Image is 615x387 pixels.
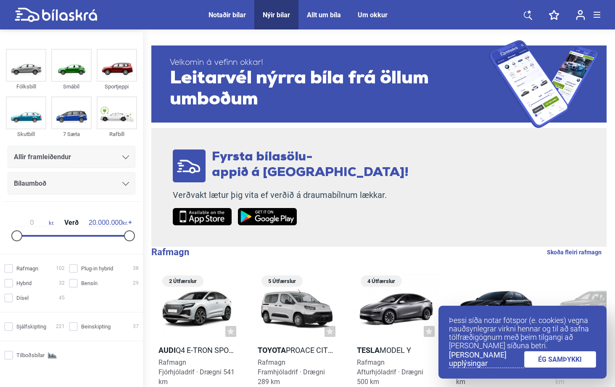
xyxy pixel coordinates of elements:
a: ÉG SAMÞYKKI [524,351,597,368]
a: Allt um bíla [307,11,341,19]
div: Fólksbíll [6,82,46,91]
b: Rafmagn [151,247,189,257]
span: 2 Útfærslur [166,275,199,287]
span: Hybrid [16,279,32,288]
span: Plug-in hybrid [81,264,113,273]
span: Rafmagn Framhjóladrif · Drægni 289 km [258,358,325,386]
span: Rafmagn Afturhjóladrif · Drægni 500 km [357,358,423,386]
img: user-login.svg [576,10,585,20]
span: 38 [133,264,139,273]
div: 7 Sæta [51,129,92,139]
span: Beinskipting [81,322,111,331]
a: Velkomin á vefinn okkar!Leitarvél nýrra bíla frá öllum umboðum [151,40,607,128]
span: 37 [133,322,139,331]
div: Sportjeppi [97,82,137,91]
a: [PERSON_NAME] upplýsingar [449,351,524,368]
b: Audi [158,346,176,355]
span: Rafmagn Fjórhjóladrif · Drægni 541 km [158,358,235,386]
a: Nýir bílar [263,11,290,19]
span: Bensín [81,279,98,288]
span: 5 Útfærslur [266,275,298,287]
b: Toyota [258,346,286,355]
span: Tilboðsbílar [16,351,45,360]
span: Bílaumboð [14,178,46,189]
span: 29 [133,279,139,288]
div: Smábíl [51,82,92,91]
span: 4 Útfærslur [365,275,398,287]
h2: Model Y [353,345,439,355]
span: 32 [59,279,65,288]
div: Rafbíll [97,129,137,139]
h2: Q4 e-tron Sportback 45 Quattro [155,345,240,355]
span: Fyrsta bílasölu- appið á [GEOGRAPHIC_DATA]! [212,151,409,179]
p: Verðvakt lætur þig vita ef verðið á draumabílnum lækkar. [173,190,409,200]
span: Sjálfskipting [16,322,46,331]
span: Dísel [16,294,29,302]
span: Verð [62,219,81,226]
span: Velkomin á vefinn okkar! [170,58,489,68]
p: Þessi síða notar fótspor (e. cookies) vegna nauðsynlegrar virkni hennar og til að safna tölfræðig... [449,316,596,350]
a: Notaðir bílar [209,11,246,19]
span: kr. [15,219,54,227]
span: Rafmagn [16,264,38,273]
span: Allir framleiðendur [14,151,71,163]
span: 221 [56,322,65,331]
h2: Proace City Verso EV Stuttur [254,345,340,355]
a: Um okkur [358,11,388,19]
a: Skoða fleiri rafmagn [547,247,602,258]
span: 102 [56,264,65,273]
span: kr. [89,219,128,227]
div: Skutbíll [6,129,46,139]
span: 45 [59,294,65,302]
b: Tesla [357,346,380,355]
span: Leitarvél nýrra bíla frá öllum umboðum [170,68,489,110]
